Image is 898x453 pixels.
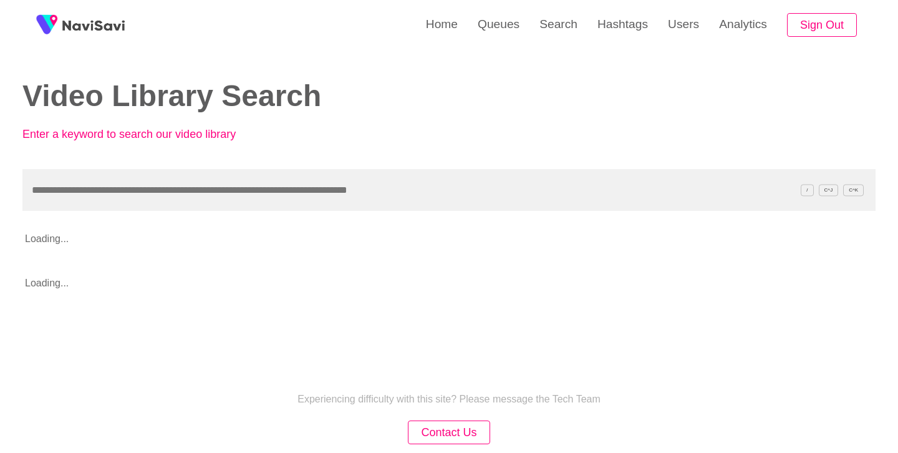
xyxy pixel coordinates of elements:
span: C^K [843,184,864,196]
img: fireSpot [62,19,125,31]
p: Loading... [22,223,790,255]
p: Loading... [22,268,790,299]
h2: Video Library Search [22,80,430,113]
p: Experiencing difficulty with this site? Please message the Tech Team [297,394,601,405]
button: Sign Out [787,13,857,37]
img: fireSpot [31,9,62,41]
span: C^J [819,184,839,196]
span: / [801,184,813,196]
button: Contact Us [408,421,490,445]
a: Contact Us [408,427,490,438]
p: Enter a keyword to search our video library [22,128,297,141]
